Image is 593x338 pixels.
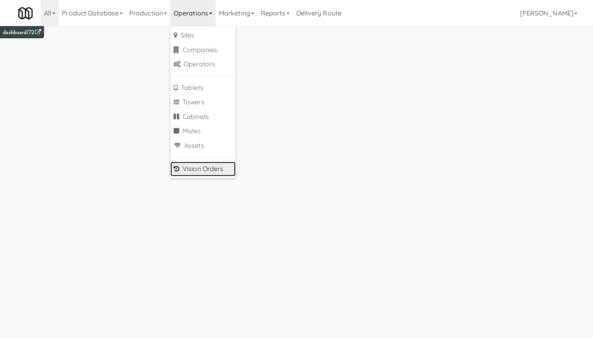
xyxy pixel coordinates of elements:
a: Cabinets [170,110,236,124]
a: Sites [170,28,236,43]
a: Tablets [170,81,236,95]
a: Towers [170,95,236,110]
img: Micromart [18,6,33,20]
a: Mates [170,124,236,138]
a: Operators [170,57,236,72]
a: Companies [170,43,236,57]
a: dashboard/72 [3,28,41,37]
a: Assets [170,138,236,153]
a: Vision Orders [170,162,236,176]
